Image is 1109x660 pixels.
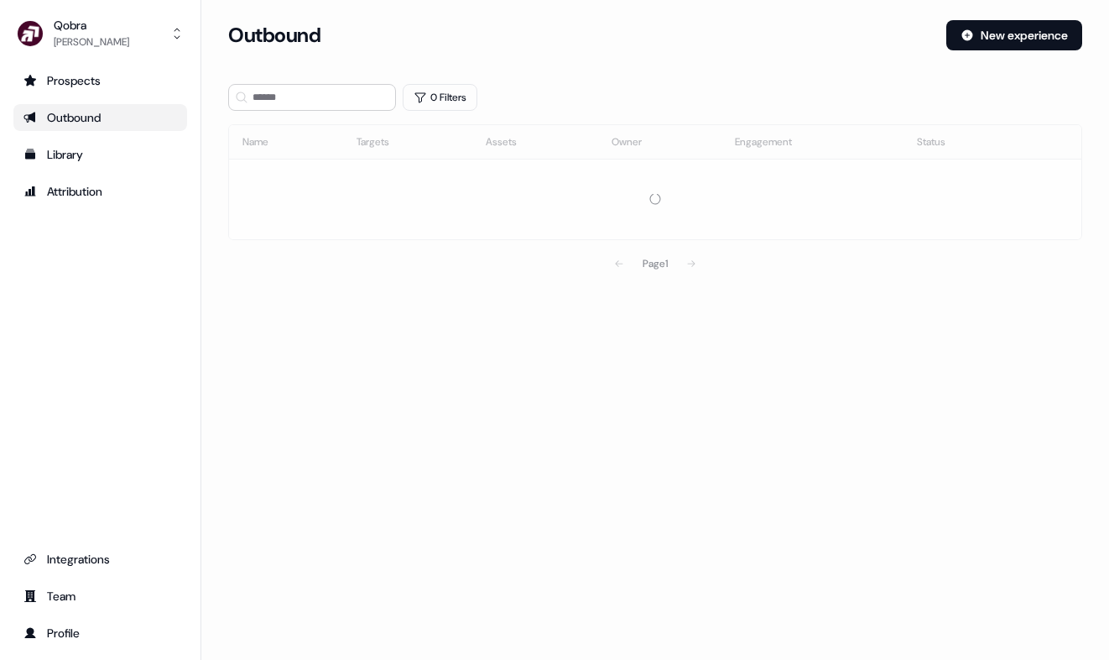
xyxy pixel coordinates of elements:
div: Qobra [54,17,129,34]
a: Go to outbound experience [13,104,187,131]
div: Profile [23,625,177,642]
a: Go to prospects [13,67,187,94]
button: New experience [946,20,1082,50]
div: Attribution [23,183,177,200]
a: Go to team [13,583,187,610]
button: 0 Filters [403,84,477,111]
div: Integrations [23,551,177,568]
div: Team [23,588,177,605]
div: [PERSON_NAME] [54,34,129,50]
button: Qobra[PERSON_NAME] [13,13,187,54]
div: Outbound [23,109,177,126]
a: Go to templates [13,141,187,168]
h3: Outbound [228,23,320,48]
a: Go to profile [13,620,187,647]
a: Go to attribution [13,178,187,205]
div: Prospects [23,72,177,89]
div: Library [23,146,177,163]
a: Go to integrations [13,546,187,573]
